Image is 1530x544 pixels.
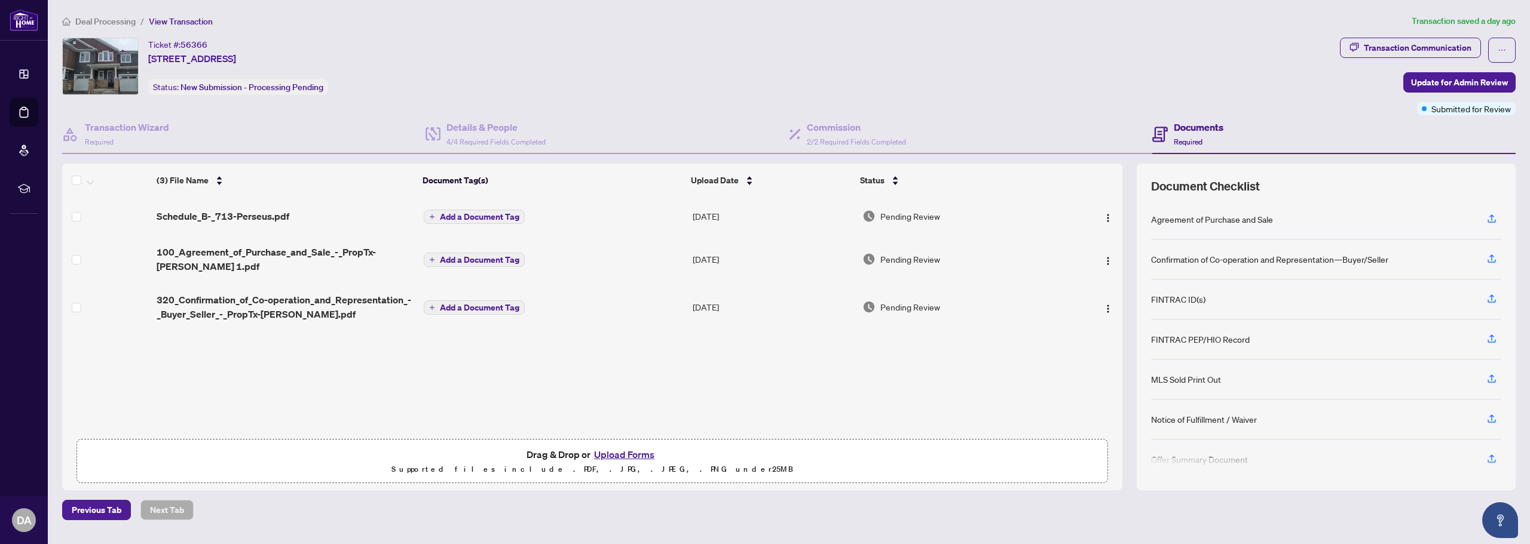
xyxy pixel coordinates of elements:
[686,164,855,197] th: Upload Date
[688,235,858,283] td: [DATE]
[855,164,1061,197] th: Status
[1151,373,1221,386] div: MLS Sold Print Out
[72,500,121,520] span: Previous Tab
[75,16,136,27] span: Deal Processing
[180,82,323,93] span: New Submission - Processing Pending
[1098,207,1118,226] button: Logo
[1151,293,1205,306] div: FINTRAC ID(s)
[1498,46,1506,54] span: ellipsis
[1151,453,1248,466] div: Offer Summary Document
[688,283,858,331] td: [DATE]
[862,300,876,314] img: Document Status
[62,17,71,26] span: home
[1482,502,1518,538] button: Open asap
[446,120,546,134] h4: Details & People
[62,500,131,520] button: Previous Tab
[590,447,658,462] button: Upload Forms
[1151,178,1260,195] span: Document Checklist
[1403,72,1516,93] button: Update for Admin Review
[148,38,207,51] div: Ticket #:
[63,38,138,94] img: IMG-X12335623_1.jpg
[1151,253,1388,266] div: Confirmation of Co-operation and Representation—Buyer/Seller
[424,209,525,225] button: Add a Document Tag
[424,253,525,267] button: Add a Document Tag
[862,210,876,223] img: Document Status
[148,51,236,66] span: [STREET_ADDRESS]
[157,245,414,273] span: 100_Agreement_of_Purchase_and_Sale_-_PropTx-[PERSON_NAME] 1.pdf
[880,210,940,223] span: Pending Review
[862,253,876,266] img: Document Status
[440,303,519,312] span: Add a Document Tag
[140,500,194,520] button: Next Tab
[85,137,114,146] span: Required
[440,213,519,221] span: Add a Document Tag
[527,447,658,462] span: Drag & Drop or
[1151,333,1250,346] div: FINTRAC PEP/HIO Record
[429,305,435,311] span: plus
[1103,213,1113,223] img: Logo
[77,439,1107,484] span: Drag & Drop orUpload FormsSupported files include .PDF, .JPG, .JPEG, .PNG under25MB
[440,256,519,264] span: Add a Document Tag
[807,120,906,134] h4: Commission
[1174,120,1223,134] h4: Documents
[424,252,525,268] button: Add a Document Tag
[1151,213,1273,226] div: Agreement of Purchase and Sale
[1174,137,1202,146] span: Required
[424,300,525,315] button: Add a Document Tag
[429,257,435,263] span: plus
[1151,413,1257,426] div: Notice of Fulfillment / Waiver
[1098,250,1118,269] button: Logo
[691,174,739,187] span: Upload Date
[446,137,546,146] span: 4/4 Required Fields Completed
[1098,297,1118,316] button: Logo
[1364,38,1471,57] div: Transaction Communication
[84,462,1100,477] p: Supported files include .PDF, .JPG, .JPEG, .PNG under 25 MB
[807,137,906,146] span: 2/2 Required Fields Completed
[688,197,858,235] td: [DATE]
[148,79,328,95] div: Status:
[157,293,414,321] span: 320_Confirmation_of_Co-operation_and_Representation_-_Buyer_Seller_-_PropTx-[PERSON_NAME].pdf
[17,512,32,528] span: DA
[429,214,435,220] span: plus
[424,300,525,315] button: Add a Document Tag
[152,164,418,197] th: (3) File Name
[1340,38,1481,58] button: Transaction Communication
[140,14,144,28] li: /
[1103,256,1113,266] img: Logo
[880,253,940,266] span: Pending Review
[1103,304,1113,314] img: Logo
[157,174,209,187] span: (3) File Name
[180,39,207,50] span: 56366
[1411,73,1508,92] span: Update for Admin Review
[85,120,169,134] h4: Transaction Wizard
[880,300,940,314] span: Pending Review
[418,164,686,197] th: Document Tag(s)
[157,209,289,223] span: Schedule_B-_713-Perseus.pdf
[1412,14,1516,28] article: Transaction saved a day ago
[10,9,38,31] img: logo
[149,16,213,27] span: View Transaction
[860,174,885,187] span: Status
[1431,102,1511,115] span: Submitted for Review
[424,210,525,224] button: Add a Document Tag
